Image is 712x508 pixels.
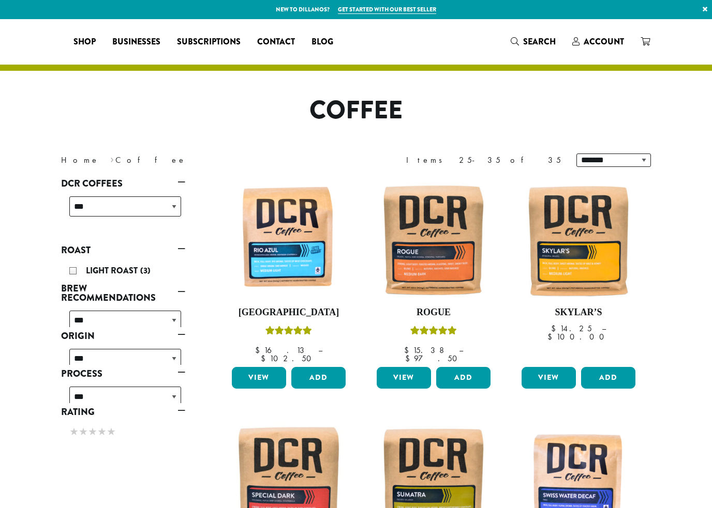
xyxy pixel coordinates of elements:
[404,345,413,356] span: $
[522,367,576,389] a: View
[523,36,556,48] span: Search
[88,424,97,439] span: ★
[73,36,96,49] span: Shop
[140,265,151,276] span: (3)
[61,192,185,229] div: DCR Coffees
[79,424,88,439] span: ★
[61,155,99,165] a: Home
[291,367,346,389] button: Add
[112,36,160,49] span: Businesses
[61,306,185,327] div: Brew Recommendations
[519,180,638,363] a: Skylar’s
[377,367,431,389] a: View
[232,367,286,389] a: View
[65,34,104,50] a: Shop
[61,175,185,192] a: DCR Coffees
[459,345,463,356] span: –
[61,327,185,345] a: Origin
[53,96,659,126] h1: Coffee
[257,36,295,49] span: Contact
[502,33,564,50] a: Search
[338,5,436,14] a: Get started with our best seller
[255,345,308,356] bdi: 16.13
[404,345,449,356] bdi: 15.38
[86,265,140,276] span: Light Roast
[547,331,609,342] bdi: 100.00
[229,180,348,363] a: [GEOGRAPHIC_DATA]Rated 5.00 out of 5
[602,323,606,334] span: –
[374,180,493,299] img: Rogue-12oz-300x300.jpg
[405,353,414,364] span: $
[61,280,185,306] a: Brew Recommendations
[229,180,348,299] img: DCR-Rio-Azul-Coffee-Bag-300x300.png
[69,424,79,439] span: ★
[405,353,462,364] bdi: 97.50
[261,353,316,364] bdi: 102.50
[110,150,114,166] span: ›
[97,424,107,439] span: ★
[61,259,185,280] div: Roast
[265,325,312,340] div: Rated 5.00 out of 5
[547,331,556,342] span: $
[107,424,116,439] span: ★
[229,307,348,318] h4: [GEOGRAPHIC_DATA]
[61,241,185,259] a: Roast
[406,154,561,166] div: Items 25-35 of 35
[318,345,322,356] span: –
[519,180,638,299] img: Skylars-12oz-300x300.jpg
[61,421,185,441] div: Rating
[311,36,333,49] span: Blog
[61,365,185,382] a: Process
[519,307,638,318] h4: Skylar’s
[61,382,185,403] div: Process
[177,36,241,49] span: Subscriptions
[410,325,457,340] div: Rated 5.00 out of 5
[374,307,493,318] h4: Rogue
[61,154,340,166] nav: Breadcrumb
[581,367,635,389] button: Add
[374,180,493,363] a: RogueRated 5.00 out of 5
[261,353,270,364] span: $
[61,403,185,421] a: Rating
[61,345,185,365] div: Origin
[436,367,491,389] button: Add
[551,323,560,334] span: $
[551,323,592,334] bdi: 14.25
[584,36,624,48] span: Account
[255,345,264,356] span: $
